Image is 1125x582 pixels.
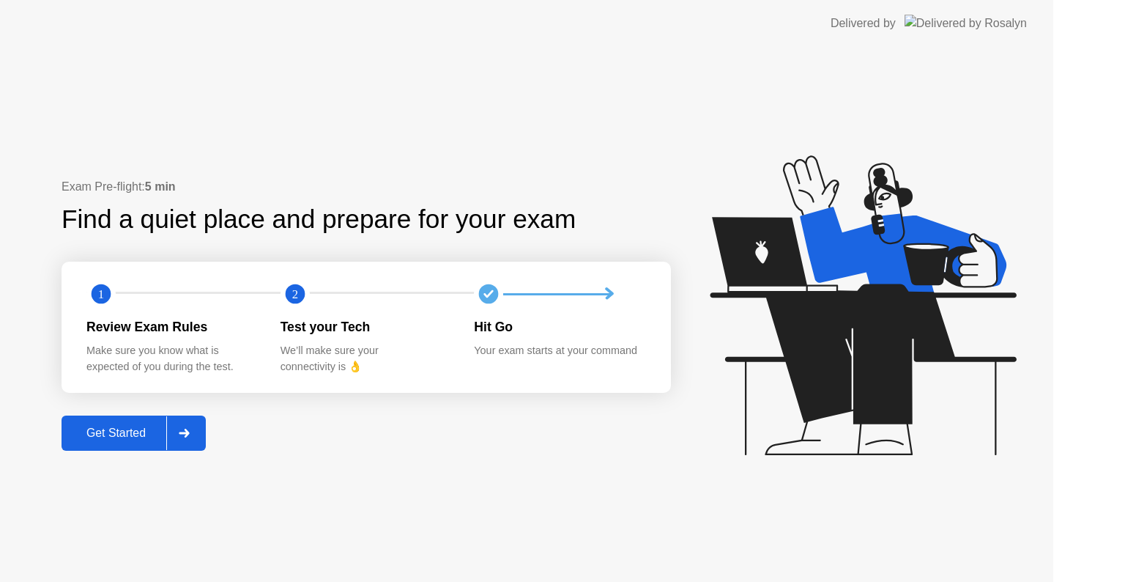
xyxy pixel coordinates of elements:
[86,317,257,336] div: Review Exam Rules
[62,416,206,451] button: Get Started
[62,178,671,196] div: Exam Pre-flight:
[281,343,451,375] div: We’ll make sure your connectivity is 👌
[474,317,645,336] div: Hit Go
[281,317,451,336] div: Test your Tech
[62,200,578,239] div: Find a quiet place and prepare for your exam
[831,15,896,32] div: Delivered by
[292,287,298,301] text: 2
[66,427,166,440] div: Get Started
[86,343,257,375] div: Make sure you know what is expected of you during the test.
[145,180,176,193] b: 5 min
[98,287,104,301] text: 1
[474,343,645,359] div: Your exam starts at your command
[905,15,1027,32] img: Delivered by Rosalyn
